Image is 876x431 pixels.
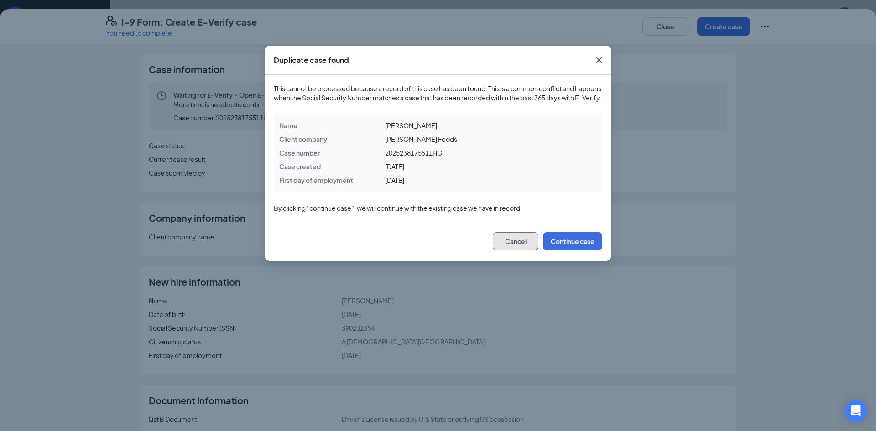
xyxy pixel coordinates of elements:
svg: Cross [594,55,605,66]
button: Close [587,46,611,75]
span: First day of employment [279,176,353,184]
button: Cancel [493,232,538,250]
span: This cannot be processed because a record of this case has been found. This is a common conflict ... [274,84,602,102]
span: [PERSON_NAME] [385,121,437,130]
span: [DATE] [385,176,404,184]
span: Case created [279,162,321,171]
button: Continue case [543,232,602,250]
span: 2025238175511HG [385,149,443,157]
span: [DATE] [385,162,404,171]
span: Name [279,121,297,130]
div: Open Intercom Messenger [845,400,867,422]
span: [PERSON_NAME] Fodds [385,135,457,143]
span: Client company [279,135,327,143]
span: Case number [279,149,320,157]
div: Duplicate case found [274,55,349,65]
span: By clicking “continue case”, we will continue with the existing case we have in record. [274,203,602,213]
